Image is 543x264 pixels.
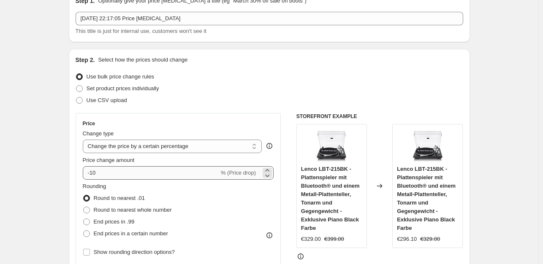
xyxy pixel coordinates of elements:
strike: €399.00 [324,235,344,243]
span: % (Price drop) [221,170,256,176]
span: End prices in a certain number [94,230,168,237]
h6: STOREFRONT EXAMPLE [296,113,463,120]
span: Price change amount [83,157,135,163]
span: Lenco LBT-215BK - Plattenspieler mit Bluetooth® und einem Metall-Plattenteller, Tonarm und Gegeng... [301,166,360,231]
input: 30% off holiday sale [76,12,463,25]
span: This title is just for internal use, customers won't see it [76,28,206,34]
img: 81NQP9xB5JL_80x.jpg [411,129,445,162]
p: Select how the prices should change [98,56,187,64]
img: 81NQP9xB5JL_80x.jpg [315,129,348,162]
span: Show rounding direction options? [94,249,175,255]
strike: €329.00 [420,235,440,243]
span: Set product prices individually [87,85,159,92]
span: Change type [83,130,114,137]
span: Lenco LBT-215BK - Plattenspieler mit Bluetooth® und einem Metall-Plattenteller, Tonarm und Gegeng... [397,166,456,231]
h3: Price [83,120,95,127]
input: -15 [83,166,219,180]
span: Use bulk price change rules [87,73,154,80]
div: €329.00 [301,235,321,243]
span: Use CSV upload [87,97,127,103]
span: Rounding [83,183,106,189]
div: help [265,142,274,150]
div: €296.10 [397,235,417,243]
span: Round to nearest whole number [94,207,172,213]
h2: Step 2. [76,56,95,64]
span: Round to nearest .01 [94,195,145,201]
span: End prices in .99 [94,218,135,225]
